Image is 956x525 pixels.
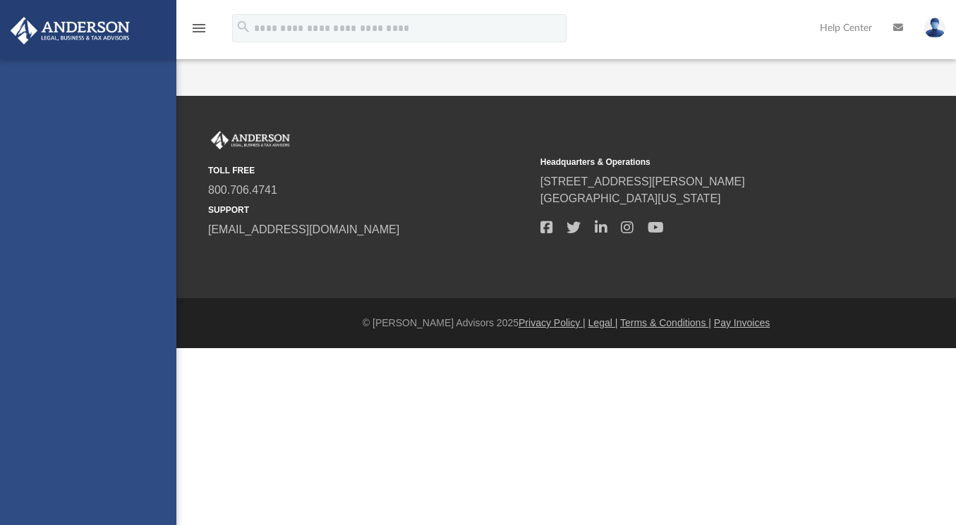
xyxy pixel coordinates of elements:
div: © [PERSON_NAME] Advisors 2025 [176,316,956,331]
a: [GEOGRAPHIC_DATA][US_STATE] [540,192,721,204]
a: [STREET_ADDRESS][PERSON_NAME] [540,175,745,187]
a: Pay Invoices [714,317,770,328]
a: Privacy Policy | [519,317,586,328]
small: SUPPORT [208,204,531,216]
a: 800.706.4741 [208,184,277,196]
a: [EMAIL_ADDRESS][DOMAIN_NAME] [208,223,399,235]
small: Headquarters & Operations [540,156,863,168]
img: Anderson Advisors Platinum Portal [208,131,293,149]
a: menu [190,27,207,37]
small: TOLL FREE [208,164,531,177]
a: Legal | [588,317,618,328]
i: menu [190,20,207,37]
i: search [236,19,251,35]
img: Anderson Advisors Platinum Portal [6,17,134,44]
a: Terms & Conditions | [620,317,711,328]
img: User Pic [924,18,945,38]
